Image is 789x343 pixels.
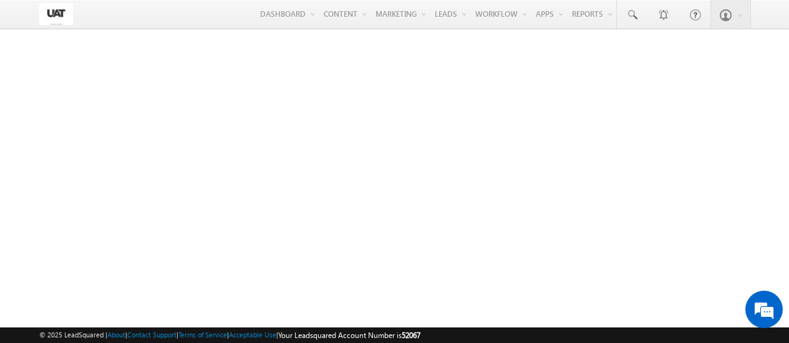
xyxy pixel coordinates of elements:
a: Terms of Service [178,331,227,339]
span: © 2025 LeadSquared | | | | | [39,329,420,341]
span: 52067 [402,331,420,340]
a: Contact Support [127,331,177,339]
a: Acceptable Use [229,331,276,339]
img: Custom Logo [39,3,73,25]
a: About [107,331,125,339]
span: Your Leadsquared Account Number is [278,331,420,340]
